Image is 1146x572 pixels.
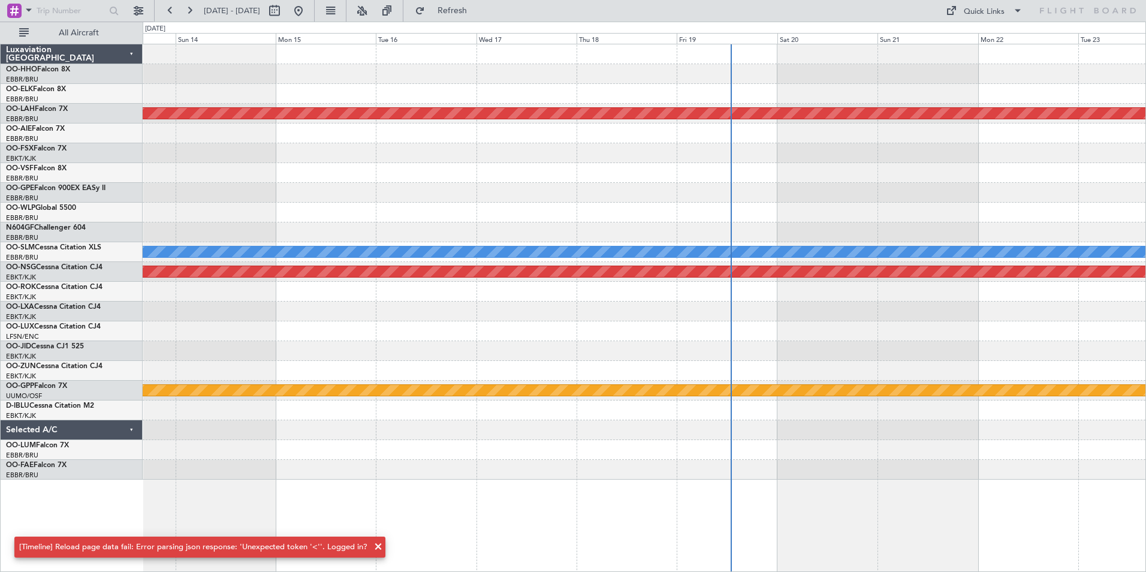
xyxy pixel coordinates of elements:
span: OO-ELK [6,86,33,93]
a: OO-SLMCessna Citation XLS [6,244,101,251]
span: OO-AIE [6,125,32,133]
a: OO-LXACessna Citation CJ4 [6,303,101,311]
span: N604GF [6,224,34,231]
a: EBBR/BRU [6,194,38,203]
span: D-IBLU [6,402,29,410]
a: EBKT/KJK [6,273,36,282]
span: All Aircraft [31,29,126,37]
a: EBBR/BRU [6,253,38,262]
a: LFSN/ENC [6,332,39,341]
span: Refresh [427,7,478,15]
span: OO-NSG [6,264,36,271]
span: OO-LUM [6,442,36,449]
button: All Aircraft [13,23,130,43]
a: EBBR/BRU [6,471,38,480]
span: [DATE] - [DATE] [204,5,260,16]
div: Sat 20 [777,33,877,44]
a: OO-LAHFalcon 7X [6,106,68,113]
a: EBKT/KJK [6,293,36,302]
input: Trip Number [37,2,105,20]
a: OO-FAEFalcon 7X [6,462,67,469]
a: EBBR/BRU [6,174,38,183]
div: Quick Links [964,6,1005,18]
a: EBBR/BRU [6,451,38,460]
div: [Timeline] Reload page data fail: Error parsing json response: 'Unexpected token '<''. Logged in? [19,541,367,553]
div: Thu 18 [577,33,677,44]
span: OO-VSF [6,165,34,172]
button: Quick Links [940,1,1029,20]
button: Refresh [409,1,481,20]
a: OO-LUMFalcon 7X [6,442,69,449]
a: N604GFChallenger 604 [6,224,86,231]
span: OO-JID [6,343,31,350]
a: OO-HHOFalcon 8X [6,66,70,73]
a: OO-AIEFalcon 7X [6,125,65,133]
span: OO-HHO [6,66,37,73]
span: OO-LXA [6,303,34,311]
a: EBBR/BRU [6,213,38,222]
span: OO-LUX [6,323,34,330]
a: EBKT/KJK [6,352,36,361]
a: EBKT/KJK [6,411,36,420]
a: OO-LUXCessna Citation CJ4 [6,323,101,330]
a: OO-JIDCessna CJ1 525 [6,343,84,350]
a: EBBR/BRU [6,95,38,104]
div: Sun 21 [877,33,978,44]
span: OO-SLM [6,244,35,251]
a: EBBR/BRU [6,233,38,242]
span: OO-ZUN [6,363,36,370]
div: [DATE] [145,24,165,34]
span: OO-LAH [6,106,35,113]
a: OO-ZUNCessna Citation CJ4 [6,363,102,370]
a: EBBR/BRU [6,115,38,124]
a: UUMO/OSF [6,392,42,401]
a: EBKT/KJK [6,312,36,321]
a: OO-GPPFalcon 7X [6,383,67,390]
a: OO-NSGCessna Citation CJ4 [6,264,102,271]
div: Wed 17 [477,33,577,44]
span: OO-WLP [6,204,35,212]
a: OO-ROKCessna Citation CJ4 [6,284,102,291]
span: OO-FAE [6,462,34,469]
a: OO-GPEFalcon 900EX EASy II [6,185,105,192]
span: OO-FSX [6,145,34,152]
a: D-IBLUCessna Citation M2 [6,402,94,410]
span: OO-ROK [6,284,36,291]
a: OO-VSFFalcon 8X [6,165,67,172]
div: Tue 16 [376,33,476,44]
div: Sun 14 [176,33,276,44]
div: Mon 15 [276,33,376,44]
a: EBKT/KJK [6,154,36,163]
span: OO-GPE [6,185,34,192]
a: OO-ELKFalcon 8X [6,86,66,93]
div: Fri 19 [677,33,777,44]
a: OO-WLPGlobal 5500 [6,204,76,212]
a: OO-FSXFalcon 7X [6,145,67,152]
a: EBBR/BRU [6,134,38,143]
span: OO-GPP [6,383,34,390]
a: EBBR/BRU [6,75,38,84]
div: Mon 22 [978,33,1078,44]
a: EBKT/KJK [6,372,36,381]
